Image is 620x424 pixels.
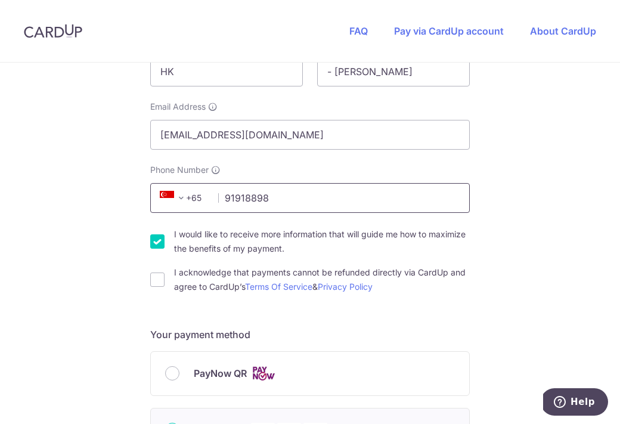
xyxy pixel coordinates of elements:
label: I acknowledge that payments cannot be refunded directly via CardUp and agree to CardUp’s & [174,265,470,294]
h5: Your payment method [150,327,470,342]
span: +65 [156,191,210,205]
a: FAQ [349,25,368,37]
a: Terms Of Service [245,281,312,292]
input: First name [150,57,303,86]
label: I would like to receive more information that will guide me how to maximize the benefits of my pa... [174,227,470,256]
img: Cards logo [252,366,275,381]
span: Email Address [150,101,206,113]
iframe: Opens a widget where you can find more information [543,388,608,418]
a: Pay via CardUp account [394,25,504,37]
a: About CardUp [530,25,596,37]
input: Last name [317,57,470,86]
div: PayNow QR Cards logo [165,366,455,381]
img: CardUp [24,24,82,38]
span: Phone Number [150,164,209,176]
a: Privacy Policy [318,281,373,292]
span: +65 [160,191,188,205]
span: PayNow QR [194,366,247,380]
input: Email address [150,120,470,150]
